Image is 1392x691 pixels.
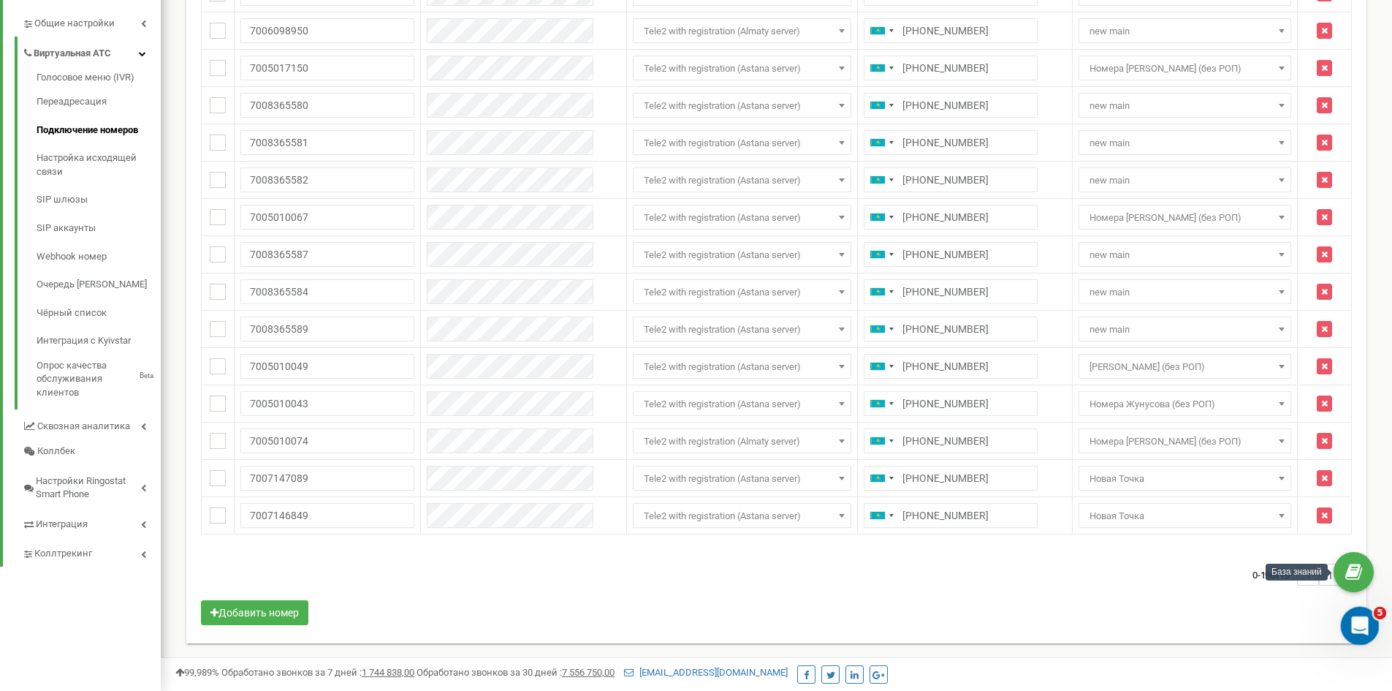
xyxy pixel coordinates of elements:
div: Telephone country code [864,19,898,42]
div: База знаний [1266,564,1328,581]
span: new main [1084,320,1286,340]
span: Tele2 with registration (Astana server) [633,56,851,80]
span: Tele2 with registration (Astana server) [638,58,846,79]
input: 8 (771) 000 9998 [864,391,1038,416]
span: Номера Потанина (без РОП) [1079,205,1291,230]
div: Telephone country code [864,168,898,192]
span: Новая Точка [1084,469,1286,489]
span: Коллбек [37,445,75,458]
span: Tele2 with registration (Almaty server) [638,431,846,452]
div: Telephone country code [864,205,898,229]
input: 8 (771) 000 9998 [864,56,1038,80]
a: Настройки Ringostat Smart Phone [22,464,161,507]
div: Telephone country code [864,280,898,303]
span: new main [1079,279,1291,304]
div: Telephone country code [864,131,898,154]
span: Обработано звонков за 30 дней : [417,667,615,678]
span: Номера Потанина (без РОП) [1084,208,1286,228]
a: Коллбек [22,439,161,464]
input: 8 (771) 000 9998 [864,503,1038,528]
span: new main [1084,282,1286,303]
input: 8 (771) 000 9998 [864,466,1038,491]
span: new main [1084,21,1286,42]
nav: ... [1252,549,1363,600]
a: Подключение номеров [37,116,161,145]
span: Tele2 with registration (Astana server) [633,466,851,491]
span: Tele2 with registration (Astana server) [638,394,846,415]
li: 1 [1319,564,1341,586]
a: Сквозная аналитика [22,409,161,439]
span: new main [1079,93,1291,118]
span: Tele2 with registration (Astana server) [638,506,846,526]
span: Tele2 with registration (Astana server) [633,242,851,267]
input: 8 (771) 000 9998 [864,428,1038,453]
span: new main [1079,130,1291,155]
span: Номера Потанина (без РОП) [1079,56,1291,80]
div: Telephone country code [864,429,898,453]
span: Номера Потанина (без РОП) [1084,58,1286,79]
input: 8 (771) 000 9998 [864,354,1038,379]
span: new main [1084,96,1286,116]
span: Интеграция [36,518,88,532]
span: new main [1084,245,1286,265]
span: Tele2 with registration (Astana server) [638,320,846,340]
span: Коллтрекинг [34,547,92,561]
span: Tele2 with registration (Astana server) [633,354,851,379]
iframe: Intercom live chat [1341,607,1380,646]
span: Общие настройки [34,17,115,31]
div: Telephone country code [864,94,898,117]
div: Telephone country code [864,243,898,266]
a: Общие настройки [22,7,161,37]
span: new main [1084,133,1286,154]
span: Номера Жунусова (без РОП) [1079,391,1291,416]
span: Tele2 with registration (Astana server) [638,282,846,303]
span: 0-19 19 [1252,564,1297,586]
span: Номера Сатпаева (без РОП) [1084,357,1286,377]
a: Интеграция с Kyivstar [37,327,161,355]
a: Интеграция [22,507,161,537]
span: new main [1079,167,1291,192]
a: Опрос качества обслуживания клиентовBeta [37,355,161,400]
span: Tele2 with registration (Astana server) [638,245,846,265]
span: 5 [1374,607,1387,620]
a: Коллтрекинг [22,537,161,567]
input: 8 (771) 000 9998 [864,130,1038,155]
div: Telephone country code [864,504,898,527]
input: 8 (771) 000 9998 [864,317,1038,341]
a: Настройка исходящей связи [37,144,161,186]
span: Настройки Ringostat Smart Phone [36,475,141,502]
span: Tele2 with registration (Astana server) [638,133,846,154]
a: Чёрный список [37,299,161,328]
span: Tele2 with registration (Astana server) [633,503,851,528]
span: Tele2 with registration (Astana server) [633,167,851,192]
span: new main [1079,242,1291,267]
span: Tele2 with registration (Astana server) [633,93,851,118]
div: Telephone country code [864,317,898,341]
span: Номера Сатпаева (без РОП) [1079,354,1291,379]
u: 7 556 750,00 [562,667,615,678]
span: Новая Точка [1079,503,1291,528]
span: Tele2 with registration (Almaty server) [633,18,851,43]
span: Tele2 with registration (Almaty server) [638,21,846,42]
span: Сквозная аналитика [37,420,130,434]
a: Голосовое меню (IVR) [37,71,161,88]
input: 8 (771) 000 9998 [864,279,1038,304]
span: Новая Точка [1079,466,1291,491]
a: Webhook номер [37,243,161,271]
input: 8 (771) 000 9998 [864,167,1038,192]
span: Tele2 with registration (Astana server) [638,208,846,228]
span: Tele2 with registration (Astana server) [633,391,851,416]
span: Tele2 with registration (Almaty server) [633,428,851,453]
input: 8 (771) 000 9998 [864,242,1038,267]
span: Номера Потанина (без РОП) [1084,431,1286,452]
input: 8 (771) 000 9998 [864,18,1038,43]
button: Добавить номер [201,600,308,625]
a: [EMAIL_ADDRESS][DOMAIN_NAME] [624,667,788,678]
span: Tele2 with registration (Astana server) [638,357,846,377]
a: Виртуальная АТС [22,37,161,67]
div: Telephone country code [864,355,898,378]
span: Tele2 with registration (Astana server) [633,205,851,230]
input: 8 (771) 000 9998 [864,205,1038,230]
div: Telephone country code [864,467,898,490]
span: 99,989% [175,667,219,678]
